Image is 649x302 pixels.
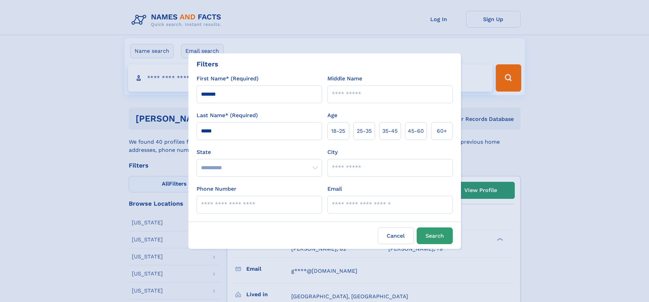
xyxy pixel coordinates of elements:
[417,227,453,244] button: Search
[327,111,337,120] label: Age
[437,127,447,135] span: 60+
[382,127,398,135] span: 35‑45
[408,127,424,135] span: 45‑60
[197,75,259,83] label: First Name* (Required)
[327,185,342,193] label: Email
[327,75,362,83] label: Middle Name
[327,148,338,156] label: City
[357,127,372,135] span: 25‑35
[197,148,322,156] label: State
[197,59,218,69] div: Filters
[197,185,236,193] label: Phone Number
[331,127,345,135] span: 18‑25
[378,227,414,244] label: Cancel
[197,111,258,120] label: Last Name* (Required)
